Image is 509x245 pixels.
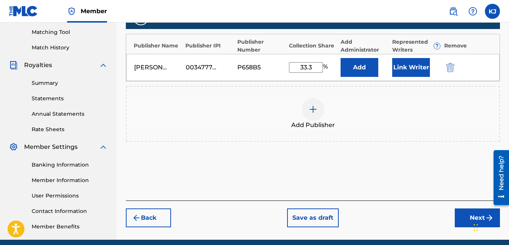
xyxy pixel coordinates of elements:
[449,7,458,16] img: search
[9,6,38,17] img: MLC Logo
[32,223,108,231] a: Member Benefits
[485,4,500,19] div: User Menu
[67,7,76,16] img: Top Rightsholder
[474,216,478,239] div: Drag
[323,62,330,73] span: %
[434,43,440,49] span: ?
[32,192,108,200] a: User Permissions
[32,161,108,169] a: Banking Information
[32,110,108,118] a: Annual Statements
[465,4,480,19] div: Help
[471,209,509,245] iframe: Chat Widget
[32,28,108,36] a: Matching Tool
[32,95,108,103] a: Statements
[32,44,108,52] a: Match History
[99,61,108,70] img: expand
[446,4,461,19] a: Public Search
[488,147,509,208] iframe: Resource Center
[32,207,108,215] a: Contact Information
[392,58,430,77] button: Link Writer
[446,63,454,72] img: 12a2ab48e56ec057fbd8.svg
[341,38,388,54] div: Add Administrator
[291,121,335,130] span: Add Publisher
[341,58,378,77] button: Add
[468,7,477,16] img: help
[444,42,492,50] div: Remove
[134,42,182,50] div: Publisher Name
[289,42,337,50] div: Collection Share
[99,142,108,152] img: expand
[24,61,52,70] span: Royalties
[32,126,108,133] a: Rate Sheets
[392,38,440,54] div: Represented Writers
[9,142,18,152] img: Member Settings
[237,38,285,54] div: Publisher Number
[32,176,108,184] a: Member Information
[132,213,141,222] img: 7ee5dd4eb1f8a8e3ef2f.svg
[185,42,233,50] div: Publisher IPI
[309,105,318,114] img: add
[81,7,107,15] span: Member
[287,208,339,227] button: Save as draft
[24,142,78,152] span: Member Settings
[9,61,18,70] img: Royalties
[126,208,171,227] button: Back
[455,208,500,227] button: Next
[32,79,108,87] a: Summary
